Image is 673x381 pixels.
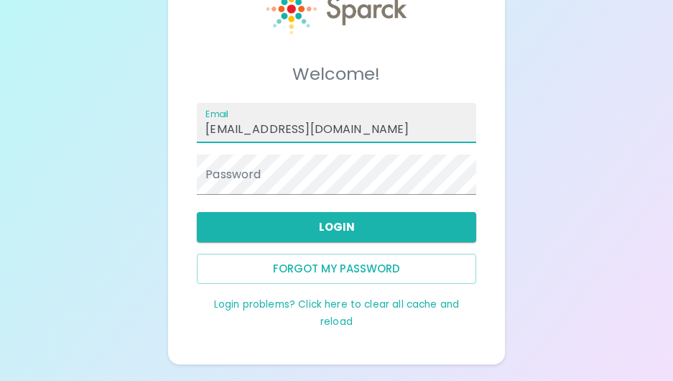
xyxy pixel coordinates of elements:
[197,63,476,86] h5: Welcome!
[214,298,459,329] a: Login problems? Click here to clear all cache and reload
[205,108,228,120] label: Email
[197,212,476,242] button: Login
[197,254,476,284] button: Forgot my password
